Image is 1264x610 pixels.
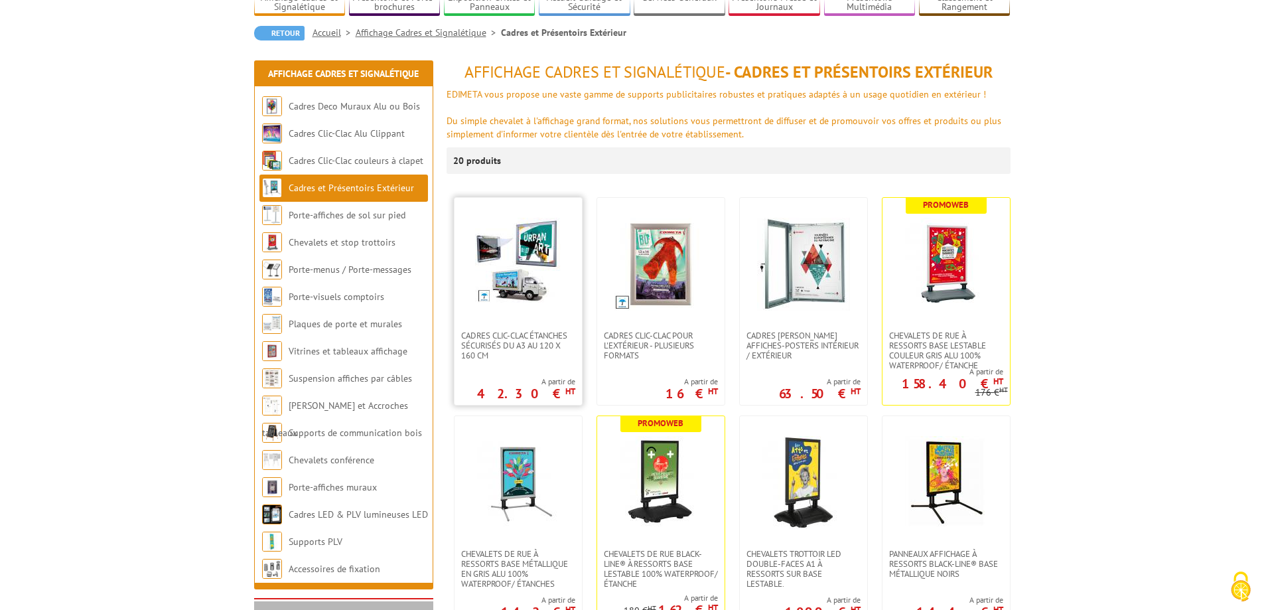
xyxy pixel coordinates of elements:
[851,386,861,397] sup: HT
[461,549,575,589] span: Chevalets de rue à ressorts base métallique en Gris Alu 100% WATERPROOF/ Étanches
[708,386,718,397] sup: HT
[289,563,380,575] a: Accessoires de fixation
[779,376,861,387] span: A partir de
[746,549,861,589] span: Chevalets Trottoir LED double-faces A1 à ressorts sur base lestable.
[447,88,1011,101] div: EDIMETA vous propose une vaste gamme de supports publicitaires robustes et pratiques adaptés à un...
[289,100,420,112] a: Cadres Deco Muraux Alu ou Bois
[262,178,282,198] img: Cadres et Présentoirs Extérieur
[477,390,575,398] p: 42.30 €
[262,532,282,552] img: Supports PLV
[923,199,969,210] b: Promoweb
[289,127,405,139] a: Cadres Clic-Clac Alu Clippant
[501,595,575,605] span: A partir de
[614,436,707,529] img: Chevalets de rue Black-Line® à ressorts base lestable 100% WATERPROOF/ Étanche
[262,96,282,116] img: Cadres Deco Muraux Alu ou Bois
[262,400,408,439] a: [PERSON_NAME] et Accroches tableaux
[289,536,342,548] a: Supports PLV
[472,436,565,529] img: Chevalets de rue à ressorts base métallique en Gris Alu 100% WATERPROOF/ Étanches
[455,331,582,360] a: Cadres Clic-Clac étanches sécurisés du A3 au 120 x 160 cm
[461,331,575,360] span: Cadres Clic-Clac étanches sécurisés du A3 au 120 x 160 cm
[757,436,850,529] img: Chevalets Trottoir LED double-faces A1 à ressorts sur base lestable.
[565,386,575,397] sup: HT
[447,114,1011,141] div: Du simple chevalet à l'affichage grand format, nos solutions vous permettront de diffuser et de p...
[638,418,683,429] b: Promoweb
[268,68,419,80] a: Affichage Cadres et Signalétique
[289,427,422,439] a: Supports de communication bois
[289,264,411,275] a: Porte-menus / Porte-messages
[993,376,1003,387] sup: HT
[785,595,861,605] span: A partir de
[289,454,374,466] a: Chevalets conférence
[757,218,850,311] img: Cadres vitrines affiches-posters intérieur / extérieur
[666,390,718,398] p: 16 €
[289,481,377,493] a: Porte-affiches muraux
[289,291,384,303] a: Porte-visuels comptoirs
[624,593,718,603] span: A partir de
[262,396,282,416] img: Cimaises et Accroches tableaux
[889,549,1003,579] span: Panneaux affichage à ressorts Black-Line® base métallique Noirs
[666,376,718,387] span: A partir de
[597,549,725,589] a: Chevalets de rue Black-Line® à ressorts base lestable 100% WATERPROOF/ Étanche
[999,385,1008,394] sup: HT
[262,368,282,388] img: Suspension affiches par câbles
[262,287,282,307] img: Porte-visuels comptoirs
[604,331,718,360] span: Cadres Clic-Clac pour l'extérieur - PLUSIEURS FORMATS
[740,549,867,589] a: Chevalets Trottoir LED double-faces A1 à ressorts sur base lestable.
[900,436,993,529] img: Panneaux affichage à ressorts Black-Line® base métallique Noirs
[455,549,582,589] a: Chevalets de rue à ressorts base métallique en Gris Alu 100% WATERPROOF/ Étanches
[614,218,707,311] img: Cadres Clic-Clac pour l'extérieur - PLUSIEURS FORMATS
[262,559,282,579] img: Accessoires de fixation
[882,366,1003,377] span: A partir de
[313,27,356,38] a: Accueil
[262,504,282,524] img: Cadres LED & PLV lumineuses LED
[746,331,861,360] span: Cadres [PERSON_NAME] affiches-posters intérieur / extérieur
[900,218,993,311] img: Chevalets de rue à ressorts base lestable couleur Gris Alu 100% waterproof/ étanche
[882,549,1010,579] a: Panneaux affichage à ressorts Black-Line® base métallique Noirs
[262,314,282,334] img: Plaques de porte et murales
[289,209,405,221] a: Porte-affiches de sol sur pied
[262,260,282,279] img: Porte-menus / Porte-messages
[475,218,561,304] img: Cadres Clic-Clac étanches sécurisés du A3 au 120 x 160 cm
[464,62,725,82] span: Affichage Cadres et Signalétique
[447,64,1011,81] h1: - Cadres et Présentoirs Extérieur
[289,372,412,384] a: Suspension affiches par câbles
[501,26,626,39] li: Cadres et Présentoirs Extérieur
[262,341,282,361] img: Vitrines et tableaux affichage
[1218,565,1264,610] button: Cookies (fenêtre modale)
[975,388,1008,398] p: 176 €
[902,380,1003,388] p: 158.40 €
[356,27,501,38] a: Affichage Cadres et Signalétique
[262,151,282,171] img: Cadres Clic-Clac couleurs à clapet
[889,331,1003,370] span: Chevalets de rue à ressorts base lestable couleur Gris Alu 100% waterproof/ étanche
[477,376,575,387] span: A partir de
[262,477,282,497] img: Porte-affiches muraux
[262,123,282,143] img: Cadres Clic-Clac Alu Clippant
[254,26,305,40] a: Retour
[289,318,402,330] a: Plaques de porte et murales
[1224,570,1257,603] img: Cookies (fenêtre modale)
[916,595,1003,605] span: A partir de
[262,205,282,225] img: Porte-affiches de sol sur pied
[453,147,503,174] p: 20 produits
[289,155,423,167] a: Cadres Clic-Clac couleurs à clapet
[779,390,861,398] p: 63.50 €
[289,236,395,248] a: Chevalets et stop trottoirs
[289,345,407,357] a: Vitrines et tableaux affichage
[597,331,725,360] a: Cadres Clic-Clac pour l'extérieur - PLUSIEURS FORMATS
[289,182,414,194] a: Cadres et Présentoirs Extérieur
[262,450,282,470] img: Chevalets conférence
[882,331,1010,370] a: Chevalets de rue à ressorts base lestable couleur Gris Alu 100% waterproof/ étanche
[289,508,428,520] a: Cadres LED & PLV lumineuses LED
[604,549,718,589] span: Chevalets de rue Black-Line® à ressorts base lestable 100% WATERPROOF/ Étanche
[740,331,867,360] a: Cadres [PERSON_NAME] affiches-posters intérieur / extérieur
[262,232,282,252] img: Chevalets et stop trottoirs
